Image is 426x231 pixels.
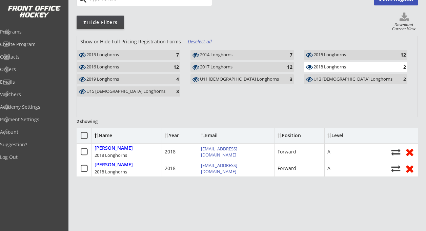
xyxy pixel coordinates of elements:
[278,133,322,138] div: Position
[279,77,292,82] div: 3
[165,89,179,94] div: 3
[86,52,165,58] div: 2013 Longhorns
[165,133,195,138] div: Year
[200,64,279,70] div: 2017 Longhorns
[165,148,176,155] div: 2018
[95,162,133,168] div: [PERSON_NAME]
[313,52,392,58] div: 2015 Longhorns
[313,77,392,82] div: U13 [DEMOGRAPHIC_DATA] Longhorns
[165,165,176,172] div: 2018
[392,64,406,69] div: 2
[86,64,165,70] div: 2016 Longhorns
[327,133,385,138] div: Level
[404,147,415,157] button: Remove from roster (no refund)
[391,147,401,156] button: Move player
[390,23,418,32] div: Download Current View
[95,152,127,158] div: 2018 Longhorns
[95,145,133,151] div: [PERSON_NAME]
[278,165,296,172] div: Forward
[7,5,61,18] img: FOH%20White%20Logo%20Transparent.png
[278,148,296,155] div: Forward
[404,163,415,174] button: Remove from roster (no refund)
[86,76,165,83] div: 2019 Longhorns
[188,38,213,45] div: Deselect all
[279,64,292,69] div: 12
[165,52,179,57] div: 7
[201,162,237,174] a: [EMAIL_ADDRESS][DOMAIN_NAME]
[391,13,418,23] button: Click to download full roster. Your browser settings may try to block it, check your security set...
[201,133,262,138] div: Email
[327,165,330,172] div: A
[327,148,330,155] div: A
[86,77,165,82] div: 2019 Longhorns
[165,77,179,82] div: 4
[279,52,292,57] div: 7
[391,164,401,173] button: Move player
[200,77,279,82] div: U11 [DEMOGRAPHIC_DATA] Longhorns
[95,169,127,175] div: 2018 Longhorns
[313,64,392,70] div: 2018 Longhorns
[165,64,179,69] div: 12
[392,52,406,57] div: 12
[77,19,124,26] div: Hide Filters
[392,77,406,82] div: 2
[200,52,279,58] div: 2014 Longhorns
[200,76,279,83] div: U11 Female Longhorns
[201,146,237,158] a: [EMAIL_ADDRESS][DOMAIN_NAME]
[77,118,125,124] div: 2 showing
[86,89,165,94] div: U15 [DEMOGRAPHIC_DATA] Longhorns
[86,88,165,95] div: U15 Female Longhorns
[95,133,150,138] div: Name
[77,38,184,45] div: Show or Hide Full Pricing Registration Forms
[313,76,392,83] div: U13 Female Longhorns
